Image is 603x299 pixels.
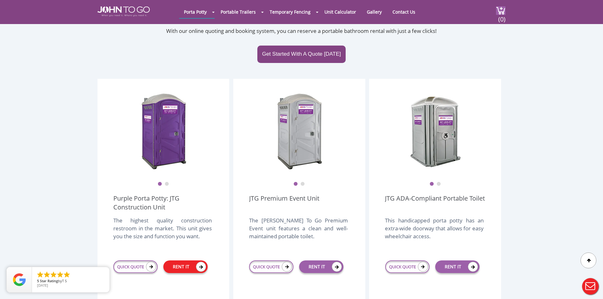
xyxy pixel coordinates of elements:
[62,278,67,283] span: T S
[410,91,461,171] img: ADA Handicapped Accessible Unit
[578,274,603,299] button: Live Chat
[498,10,506,23] span: (0)
[320,6,361,18] a: Unit Calculator
[437,182,441,186] button: 2 of 2
[163,260,208,273] a: RENT IT
[249,260,293,273] a: QUICK QUOTE
[36,271,44,278] li: 
[300,182,305,186] button: 2 of 2
[435,260,480,273] a: RENT IT
[113,216,212,247] div: The highest quality construction restroom in the market. This unit gives you the size and functio...
[113,194,213,212] a: Purple Porta Potty: JTG Construction Unit
[265,6,315,18] a: Temporary Fencing
[43,271,51,278] li: 
[165,182,169,186] button: 2 of 2
[430,182,434,186] button: 1 of 2
[249,194,319,212] a: JTG Premium Event Unit
[40,278,58,283] span: Star Rating
[249,216,348,247] div: The [PERSON_NAME] To Go Premium Event unit features a clean and well-maintained portable toilet.
[158,182,162,186] button: 1 of 2
[63,271,71,278] li: 
[37,279,104,283] span: by
[385,194,485,212] a: JTG ADA-Compliant Portable Toilet
[113,260,158,273] a: QUICK QUOTE
[216,6,261,18] a: Portable Trailers
[97,6,150,16] img: JOHN to go
[56,271,64,278] li: 
[257,46,346,63] a: Get Started With A Quote [DATE]
[496,6,506,15] img: cart a
[179,6,211,18] a: Porta Potty
[293,182,298,186] button: 1 of 2
[13,273,26,286] img: Review Rating
[299,260,343,273] a: RENT IT
[50,271,57,278] li: 
[362,6,386,18] a: Gallery
[385,260,430,273] a: QUICK QUOTE
[385,216,483,247] div: This handicapped porta potty has an extra-wide doorway that allows for easy wheelchair access.
[388,6,420,18] a: Contact Us
[97,27,506,35] p: With our online quoting and booking system, you can reserve a portable bathroom rental with just ...
[37,278,39,283] span: 5
[37,283,48,288] span: [DATE]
